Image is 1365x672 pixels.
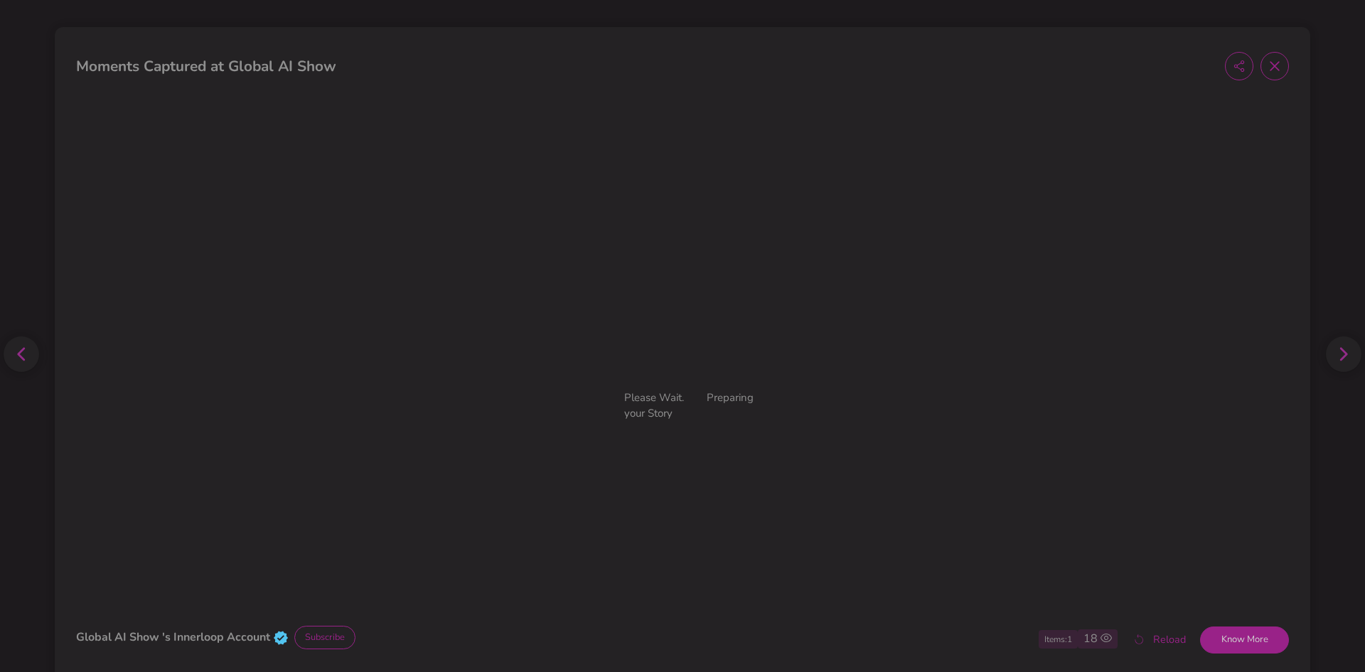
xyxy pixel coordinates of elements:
button: Reload [1118,626,1200,654]
span: Moments Captured at Global AI Show [76,56,336,76]
span: Subscribe [299,631,350,644]
button: Know More [1200,626,1289,654]
div: Items: 1 [1039,630,1078,649]
button: Subscribe [294,626,355,649]
h6: 18 [1083,632,1098,646]
img: verified [273,630,289,646]
strong: Global AI Show 's Innerloop Account [76,629,270,645]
